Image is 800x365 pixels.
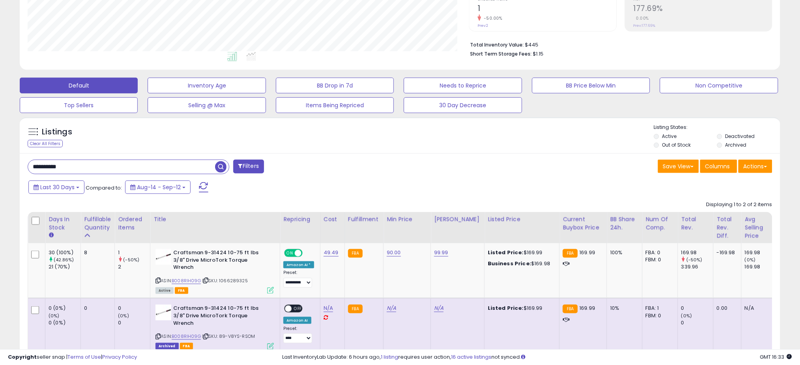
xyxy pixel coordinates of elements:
[156,305,274,348] div: ASIN:
[118,249,150,256] div: 1
[387,215,427,223] div: Min Price
[67,353,101,361] a: Terms of Use
[478,4,616,15] h2: 1
[180,343,193,350] span: FBA
[49,249,81,256] div: 30 (100%)
[470,50,532,57] b: Short Term Storage Fees:
[283,326,314,344] div: Preset:
[717,249,735,256] div: -169.98
[156,343,178,350] span: Listings that have been deleted from Seller Central
[662,142,691,148] label: Out of Stock
[8,354,137,361] div: seller snap | |
[156,287,174,294] span: All listings currently available for purchase on Amazon
[681,319,713,326] div: 0
[324,215,341,223] div: Cost
[580,304,596,312] span: 169.99
[646,215,674,232] div: Num of Comp.
[700,160,737,173] button: Columns
[451,353,491,361] a: 16 active listings
[118,215,147,232] div: Ordered Items
[488,249,553,256] div: $169.99
[102,353,137,361] a: Privacy Policy
[706,201,772,209] div: Displaying 1 to 2 of 2 items
[686,257,703,263] small: (-50%)
[725,142,746,148] label: Archived
[175,287,188,294] span: FBA
[28,181,84,194] button: Last 30 Days
[434,304,444,312] a: N/A
[681,305,713,312] div: 0
[86,184,122,192] span: Compared to:
[646,249,672,256] div: FBA: 0
[738,160,772,173] button: Actions
[49,232,53,239] small: Days In Stock.
[283,270,314,288] div: Preset:
[156,305,171,320] img: 31vI-cSyVxL._SL40_.jpg
[610,305,636,312] div: 10%
[563,249,577,258] small: FBA
[745,305,771,312] div: N/A
[173,305,269,329] b: Craftsman 9-31424 10-75 ft lbs 3/8" Drive MicroTork Torque Wrench
[283,215,317,223] div: Repricing
[233,160,264,173] button: Filters
[745,249,777,256] div: 169.98
[580,249,596,256] span: 169.99
[532,78,650,93] button: BB Price Below Min
[745,215,774,240] div: Avg Selling Price
[282,354,792,361] div: Last InventoryLab Update: 6 hours ago, requires user action, not synced.
[681,249,713,256] div: 169.98
[276,78,394,93] button: BB Drop in 7d
[123,257,139,263] small: (-50%)
[42,127,72,138] h5: Listings
[125,181,191,194] button: Aug-14 - Sep-12
[118,305,150,312] div: 0
[387,304,396,312] a: N/A
[148,78,266,93] button: Inventory Age
[28,140,63,147] div: Clear All Filters
[49,313,60,319] small: (0%)
[8,353,37,361] strong: Copyright
[118,313,129,319] small: (0%)
[745,257,756,263] small: (0%)
[348,305,363,313] small: FBA
[54,257,74,263] small: (42.86%)
[488,304,524,312] b: Listed Price:
[292,305,304,312] span: OFF
[173,249,269,273] b: Craftsman 9-31424 10-75 ft lbs 3/8" Drive MicroTork Torque Wrench
[654,124,780,131] p: Listing States:
[172,277,201,284] a: B008RIH09G
[662,133,677,140] label: Active
[137,183,181,191] span: Aug-14 - Sep-12
[283,261,314,268] div: Amazon AI *
[563,305,577,313] small: FBA
[681,263,713,270] div: 339.96
[404,78,522,93] button: Needs to Reprice
[49,305,81,312] div: 0 (0%)
[49,263,81,270] div: 21 (70%)
[470,41,524,48] b: Total Inventory Value:
[324,304,333,312] a: N/A
[285,250,295,257] span: ON
[20,78,138,93] button: Default
[404,97,522,113] button: 30 Day Decrease
[202,277,248,284] span: | SKU: 1066289325
[324,249,339,257] a: 49.49
[84,215,111,232] div: Fulfillable Quantity
[156,249,171,265] img: 31vI-cSyVxL._SL40_.jpg
[610,215,639,232] div: BB Share 24h.
[488,260,553,267] div: $169.98
[20,97,138,113] button: Top Sellers
[646,312,672,319] div: FBM: 0
[470,39,766,49] li: $445
[760,353,792,361] span: 2025-10-13 16:33 GMT
[434,215,481,223] div: [PERSON_NAME]
[387,249,401,257] a: 90.00
[681,215,710,232] div: Total Rev.
[40,183,75,191] span: Last 30 Days
[533,50,543,58] span: $1.15
[488,249,524,256] b: Listed Price:
[118,263,150,270] div: 2
[348,215,380,223] div: Fulfillment
[610,249,636,256] div: 100%
[84,305,109,312] div: 0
